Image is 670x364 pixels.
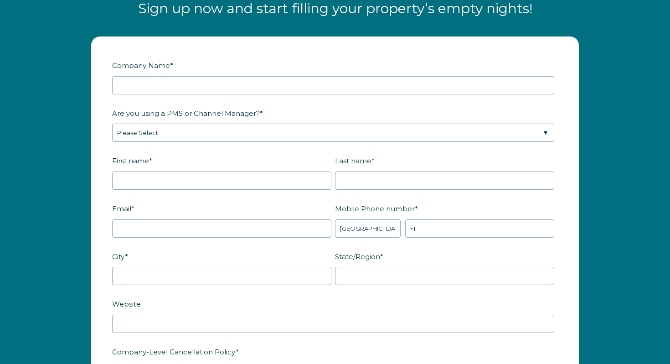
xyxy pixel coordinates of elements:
span: Email [112,202,131,216]
span: Last name [335,154,371,168]
span: First name [112,154,149,168]
span: Mobile Phone number [335,202,415,216]
span: City [112,250,125,264]
span: Company-Level Cancellation Policy [112,345,236,359]
span: Are you using a PMS or Channel Manager? [112,106,260,120]
span: Website [112,297,141,311]
span: Company Name [112,58,170,73]
span: State/Region [335,250,380,264]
